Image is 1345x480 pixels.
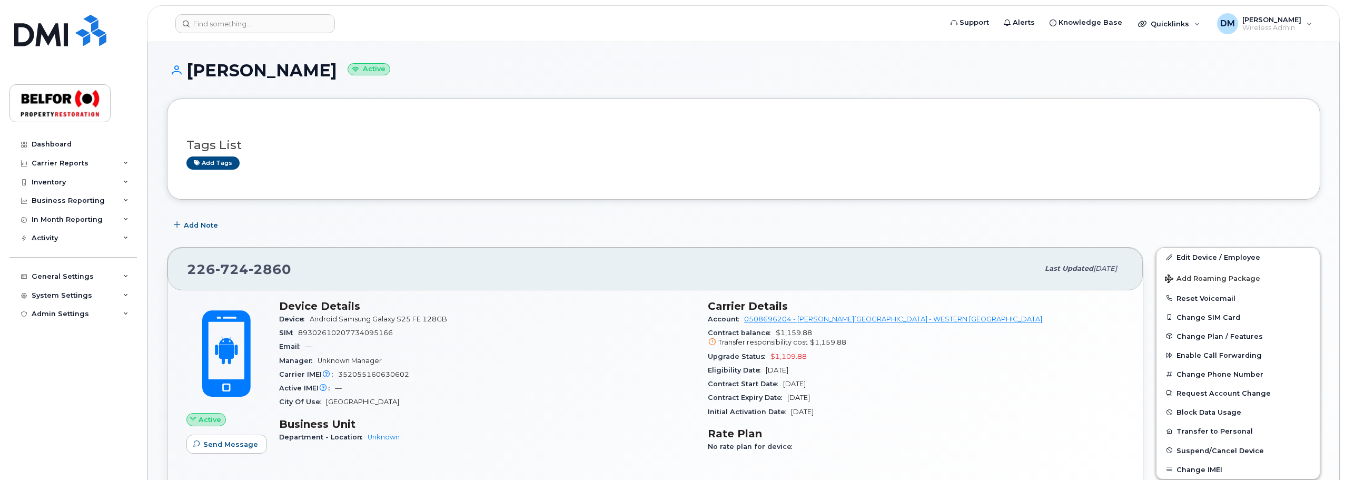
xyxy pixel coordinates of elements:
span: $1,159.88 [708,329,1124,348]
span: [DATE] [791,408,814,416]
span: Email [279,342,305,350]
span: Initial Activation Date [708,408,791,416]
small: Active [348,63,390,75]
span: Device [279,315,310,323]
h3: Rate Plan [708,427,1124,440]
button: Change Plan / Features [1156,327,1320,346]
span: [DATE] [783,380,806,388]
span: Send Message [203,439,258,449]
button: Block Data Usage [1156,403,1320,422]
span: 724 [215,261,249,277]
span: [DATE] [787,394,810,401]
span: City Of Use [279,398,326,406]
span: — [335,384,342,392]
span: Transfer responsibility cost [718,338,808,346]
h3: Business Unit [279,418,695,430]
span: Active [199,415,221,425]
span: Suspend/Cancel Device [1176,446,1264,454]
span: Carrier IMEI [279,370,338,378]
button: Change SIM Card [1156,308,1320,327]
button: Add Note [167,215,227,234]
span: $1,159.88 [810,338,846,346]
span: Contract Start Date [708,380,783,388]
button: Transfer to Personal [1156,422,1320,440]
span: [GEOGRAPHIC_DATA] [326,398,399,406]
span: Enable Call Forwarding [1176,351,1262,359]
h3: Carrier Details [708,300,1124,312]
span: Add Roaming Package [1165,275,1260,285]
span: Active IMEI [279,384,335,392]
h3: Tags List [186,139,1301,152]
span: No rate plan for device [708,443,797,450]
button: Change IMEI [1156,460,1320,479]
span: Unknown Manager [318,357,382,365]
span: Eligibility Date [708,366,766,374]
span: Add Note [184,220,218,230]
span: Last updated [1045,265,1093,272]
a: 0508696204 - [PERSON_NAME][GEOGRAPHIC_DATA] - WESTERN [GEOGRAPHIC_DATA] [744,315,1042,323]
span: Manager [279,357,318,365]
button: Request Account Change [1156,384,1320,403]
span: SIM [279,329,298,337]
span: Department - Location [279,433,368,441]
button: Suspend/Cancel Device [1156,441,1320,460]
span: — [305,342,312,350]
button: Enable Call Forwarding [1156,346,1320,365]
a: Add tags [186,156,240,170]
button: Send Message [186,435,267,454]
h3: Device Details [279,300,695,312]
a: Unknown [368,433,400,441]
span: 89302610207734095166 [298,329,393,337]
button: Change Phone Number [1156,365,1320,384]
a: Edit Device / Employee [1156,248,1320,267]
span: Account [708,315,744,323]
span: 352055160630602 [338,370,409,378]
span: $1,109.88 [770,352,807,360]
button: Reset Voicemail [1156,289,1320,308]
span: 2860 [249,261,291,277]
span: 226 [187,261,291,277]
button: Add Roaming Package [1156,267,1320,289]
span: Contract balance [708,329,776,337]
span: Upgrade Status [708,352,770,360]
span: Contract Expiry Date [708,394,787,401]
span: [DATE] [1093,265,1117,272]
span: Android Samsung Galaxy S25 FE 128GB [310,315,447,323]
span: [DATE] [766,366,788,374]
span: Change Plan / Features [1176,332,1263,340]
h1: [PERSON_NAME] [167,61,1320,80]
